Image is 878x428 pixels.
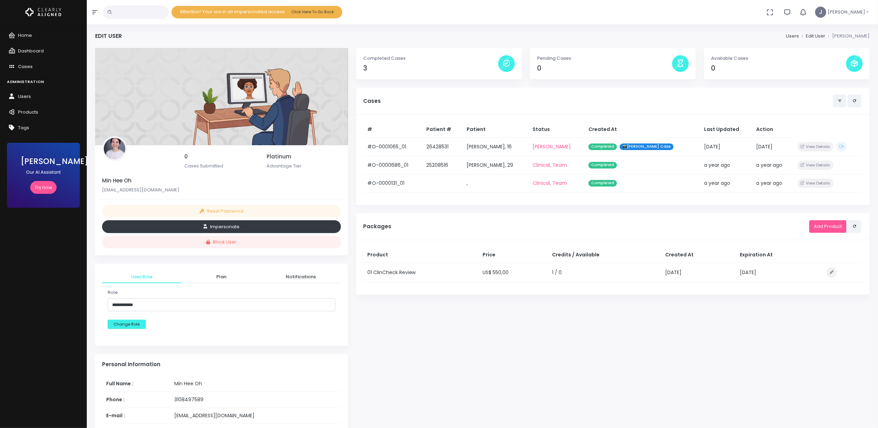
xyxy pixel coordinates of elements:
[828,9,865,16] span: [PERSON_NAME]
[462,122,528,138] th: Patient
[588,180,617,187] span: Completed
[422,137,462,156] td: 26428531
[462,137,528,156] td: [PERSON_NAME], 16
[102,178,341,184] h5: Min Hee Oh
[21,169,66,176] p: Our AI Assistant
[462,156,528,174] td: [PERSON_NAME], 29
[363,247,478,263] th: Product
[363,64,498,72] h4: 3
[752,137,793,156] td: [DATE]
[18,63,33,70] span: Cases
[25,5,61,19] img: Logo Horizontal
[95,33,122,39] h4: Edit User
[18,109,38,115] span: Products
[700,137,752,156] td: [DATE]
[533,143,571,150] a: [PERSON_NAME]
[797,160,833,170] button: View Details
[18,124,29,131] span: Tags
[533,162,567,168] a: Clinical, Team
[548,247,661,263] th: Credits / Available
[184,154,258,160] h5: 0
[797,142,833,151] button: View Details
[102,205,341,218] button: Reset Password
[736,263,819,282] td: [DATE]
[102,408,170,423] th: E-mail :
[30,181,57,194] a: Try now
[170,408,341,423] td: [EMAIL_ADDRESS][DOMAIN_NAME]
[661,247,736,263] th: Created At
[806,33,825,39] a: Edit User
[363,98,833,104] h5: Cases
[267,154,341,160] h5: Platinum
[700,156,752,174] td: a year ago
[363,156,423,174] td: #O-0000686_01
[537,55,672,62] p: Pending Cases
[187,273,256,280] span: Plan
[809,220,846,233] a: Add Product
[102,220,341,233] button: Impersonate
[700,174,752,192] td: a year ago
[102,187,341,194] p: [EMAIL_ADDRESS][DOMAIN_NAME]
[752,122,793,138] th: Action
[711,64,846,72] h4: 0
[661,263,736,282] td: [DATE]
[18,93,31,100] span: Users
[711,55,846,62] p: Available Cases
[478,247,548,263] th: Price
[172,6,342,18] div: Attention! Your are in an impersonated access.
[363,137,423,156] td: #O-0001065_01
[752,174,793,192] td: a year ago
[102,361,341,368] h4: Personal Information
[363,223,809,230] h5: Packages
[363,122,423,138] th: #
[108,273,176,280] span: User Role
[363,174,423,192] td: #O-0000131_01
[108,289,118,296] label: Role
[102,236,341,249] button: Block User
[18,32,32,39] span: Home
[620,143,674,150] span: 📸[PERSON_NAME] Case
[267,163,341,170] p: Advantage Tier
[537,64,672,72] h4: 0
[267,273,335,280] span: Notifications
[289,7,337,17] button: Click Here To Go Back
[18,48,44,54] span: Dashboard
[815,7,826,18] span: J
[422,156,462,174] td: 25208516
[478,263,548,282] td: US$ 550,00
[786,33,799,39] a: Users
[588,143,617,150] span: Completed
[363,55,498,62] p: Completed Cases
[21,157,66,166] h3: [PERSON_NAME]
[588,162,617,168] span: Completed
[752,156,793,174] td: a year ago
[584,122,700,138] th: Created At
[170,392,341,408] td: 3108497589
[548,263,661,282] td: 1 / 0
[184,163,258,170] p: Cases Submitted
[462,174,528,192] td: ,
[700,122,752,138] th: Last Updated
[736,247,819,263] th: Expiration At
[422,122,462,138] th: Patient #
[108,320,146,329] button: Change Role
[533,180,567,187] a: Clinical, Team
[528,122,584,138] th: Status
[363,263,478,282] td: 01 ClinCheck Review
[170,376,341,392] td: Min Hee Oh
[102,376,170,392] th: Full Name :
[102,392,170,408] th: Phone :
[797,179,833,188] button: View Details
[825,33,870,40] li: [PERSON_NAME]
